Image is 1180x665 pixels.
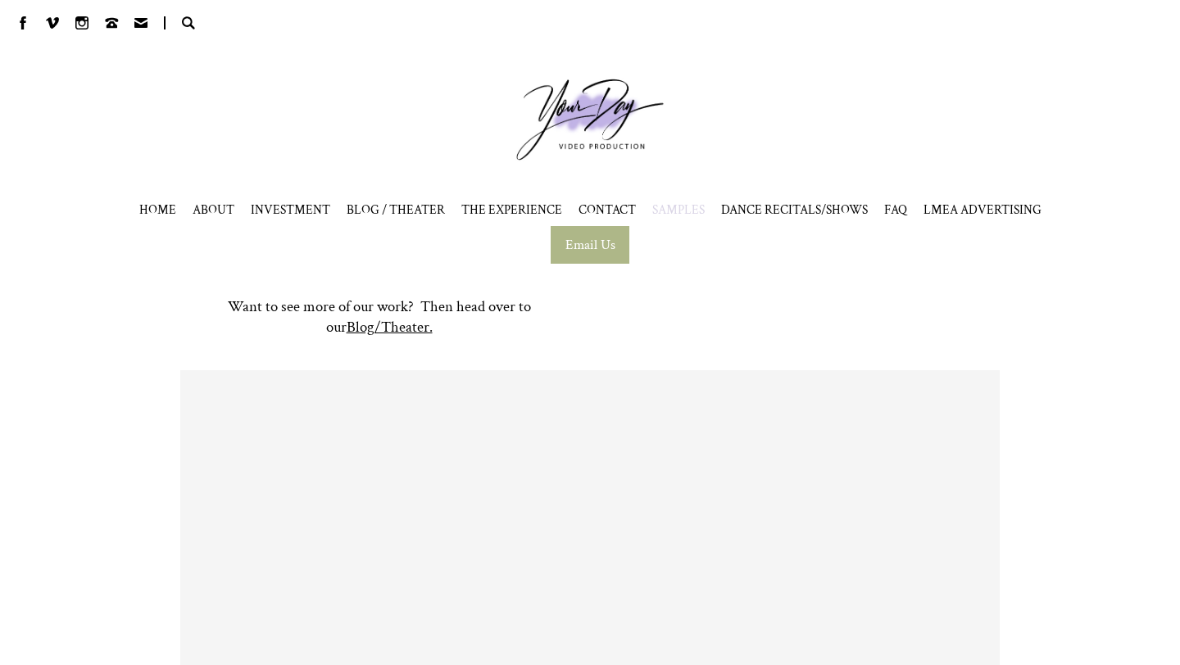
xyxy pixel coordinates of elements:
a: CONTACT [579,201,636,218]
a: ABOUT [193,201,234,218]
span: Email Us [565,236,615,254]
a: HOME [139,201,176,218]
span: SAMPLES [652,201,705,218]
a: FAQ [884,201,907,218]
a: THE EXPERIENCE [461,201,562,218]
a: INVESTMENT [251,201,330,218]
a: LMEA ADVERTISING [924,201,1042,218]
span: DANCE RECITALS/SHOWS [721,201,868,218]
a: Email Us [551,226,629,264]
a: Blog/Theater. [347,317,433,337]
a: Your Day Production Logo [492,54,688,185]
span: Want to see more of our work? Then head over to our [228,296,531,337]
a: BLOG / THEATER [347,201,445,218]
